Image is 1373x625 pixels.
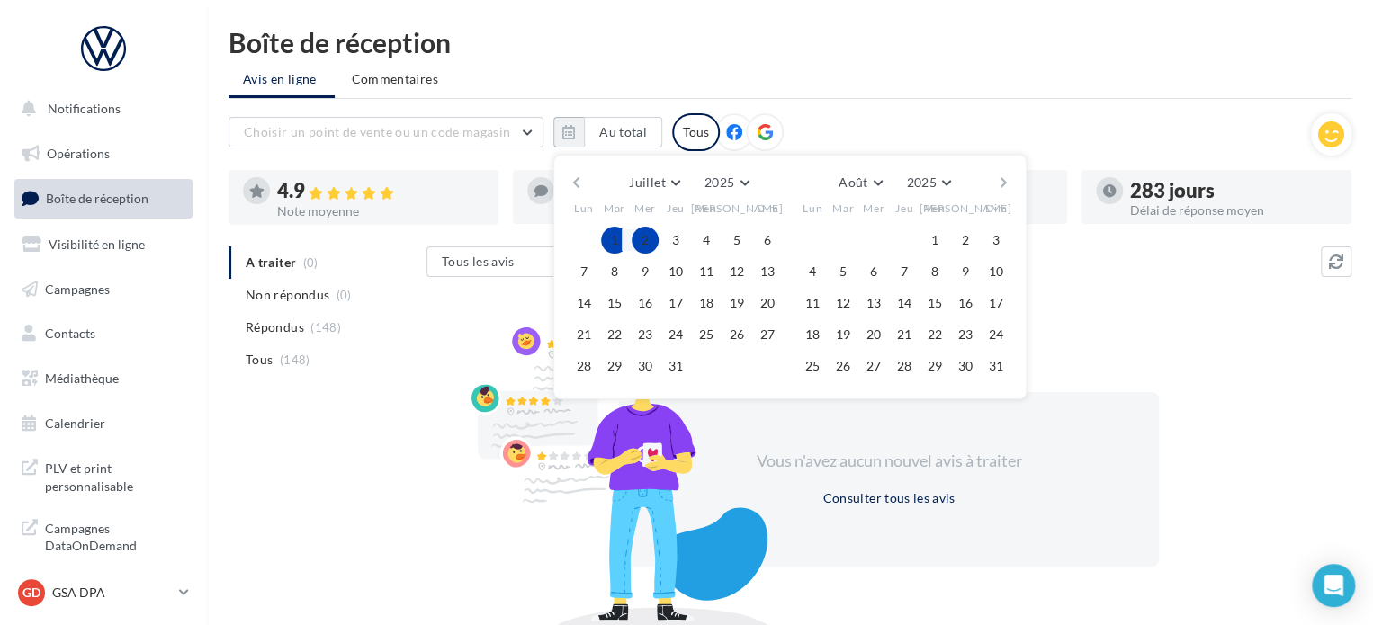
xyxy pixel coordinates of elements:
[632,290,659,317] button: 16
[921,258,948,285] button: 8
[280,353,310,367] span: (148)
[11,449,196,502] a: PLV et print personnalisable
[985,201,1007,216] span: Dim
[832,201,854,216] span: Mar
[734,450,1044,473] div: Vous n'avez aucun nouvel avis à traiter
[754,258,781,285] button: 13
[860,353,887,379] button: 27
[246,286,329,304] span: Non répondus
[799,258,826,285] button: 4
[672,113,720,151] div: Tous
[629,174,665,190] span: Juillet
[622,170,686,195] button: Juillet
[952,353,979,379] button: 30
[863,201,884,216] span: Mer
[52,584,172,602] p: GSA DPA
[906,174,936,190] span: 2025
[601,353,628,379] button: 29
[45,371,119,386] span: Médiathèque
[830,321,857,348] button: 19
[691,201,784,216] span: [PERSON_NAME]
[570,353,597,379] button: 28
[337,288,352,302] span: (0)
[11,90,189,128] button: Notifications
[830,258,857,285] button: 5
[45,281,110,296] span: Campagnes
[310,320,341,335] span: (148)
[632,227,659,254] button: 2
[704,174,734,190] span: 2025
[45,516,185,555] span: Campagnes DataOnDemand
[11,509,196,562] a: Campagnes DataOnDemand
[11,405,196,442] a: Calendrier
[921,290,948,317] button: 15
[246,318,304,336] span: Répondus
[723,321,750,348] button: 26
[1130,204,1337,217] div: Délai de réponse moyen
[839,174,867,190] span: Août
[831,170,889,195] button: Août
[46,191,148,206] span: Boîte de réception
[570,258,597,285] button: 7
[604,201,625,216] span: Mar
[799,353,826,379] button: 25
[693,227,720,254] button: 4
[921,227,948,254] button: 1
[229,117,543,147] button: Choisir un point de vente ou un code magasin
[860,321,887,348] button: 20
[921,353,948,379] button: 29
[229,29,1351,56] div: Boîte de réception
[799,290,826,317] button: 11
[244,124,510,139] span: Choisir un point de vente ou un code magasin
[277,205,484,218] div: Note moyenne
[426,246,606,277] button: Tous les avis
[952,227,979,254] button: 2
[662,353,689,379] button: 31
[45,456,185,495] span: PLV et print personnalisable
[662,258,689,285] button: 10
[693,258,720,285] button: 11
[830,353,857,379] button: 26
[757,201,778,216] span: Dim
[442,254,515,269] span: Tous les avis
[754,321,781,348] button: 27
[47,146,110,161] span: Opérations
[11,179,196,218] a: Boîte de réception
[667,201,685,216] span: Jeu
[899,170,957,195] button: 2025
[662,227,689,254] button: 3
[553,117,662,147] button: Au total
[601,290,628,317] button: 15
[697,170,756,195] button: 2025
[601,321,628,348] button: 22
[983,290,1010,317] button: 17
[570,290,597,317] button: 14
[803,201,822,216] span: Lun
[723,290,750,317] button: 19
[662,290,689,317] button: 17
[754,227,781,254] button: 6
[952,321,979,348] button: 23
[48,101,121,116] span: Notifications
[45,415,105,431] span: Calendrier
[815,487,962,509] button: Consulter tous les avis
[723,258,750,285] button: 12
[574,201,594,216] span: Lun
[920,201,1012,216] span: [PERSON_NAME]
[983,353,1010,379] button: 31
[983,258,1010,285] button: 10
[754,290,781,317] button: 20
[891,353,918,379] button: 28
[1130,181,1337,201] div: 283 jours
[11,226,196,263] a: Visibilité en ligne
[584,117,662,147] button: Au total
[45,326,95,341] span: Contacts
[352,70,438,88] span: Commentaires
[693,290,720,317] button: 18
[891,258,918,285] button: 7
[952,258,979,285] button: 9
[693,321,720,348] button: 25
[601,258,628,285] button: 8
[799,321,826,348] button: 18
[983,227,1010,254] button: 3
